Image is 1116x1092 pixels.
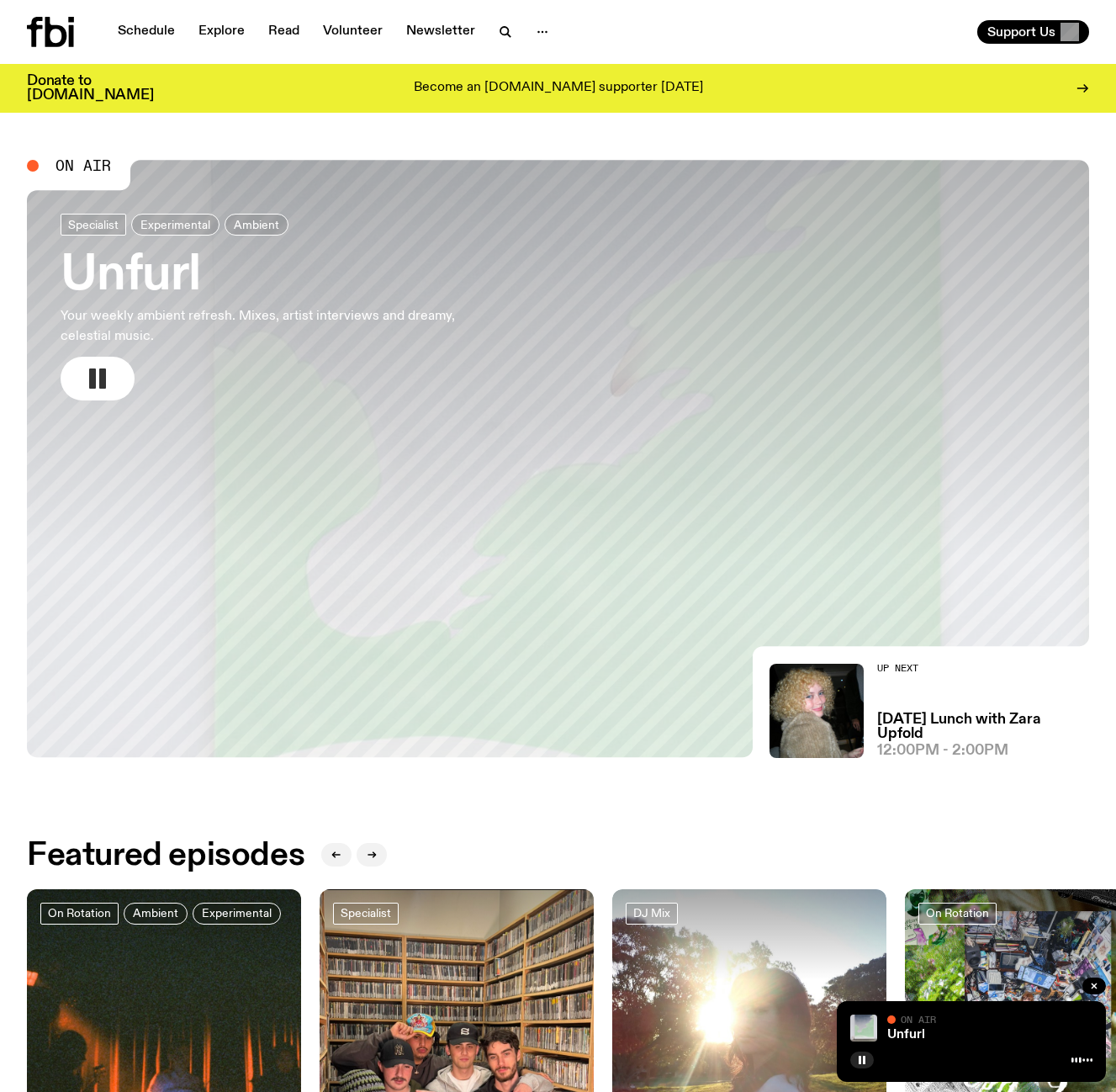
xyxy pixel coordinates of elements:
a: Explore [188,20,255,44]
span: DJ Mix [633,907,670,920]
span: On Air [56,158,111,173]
h3: Unfurl [61,252,491,300]
span: Support Us [987,24,1055,40]
h2: Featured episodes [27,840,304,871]
span: Ambient [133,907,178,920]
a: Ambient [225,214,288,236]
a: UnfurlYour weekly ambient refresh. Mixes, artist interviews and dreamy, celestial music. [61,214,491,400]
a: Experimental [131,214,219,236]
a: Unfurl [887,1028,925,1042]
a: Specialist [333,903,399,925]
a: Ambient [124,903,188,925]
span: On Air [901,1014,936,1025]
span: Specialist [341,907,391,920]
span: 12:00pm - 2:00pm [877,744,1008,758]
a: Volunteer [313,20,393,44]
a: On Rotation [40,903,119,925]
h3: Donate to [DOMAIN_NAME] [27,74,154,103]
a: DJ Mix [626,903,678,925]
span: On Rotation [48,907,111,920]
a: Read [258,20,309,44]
span: Experimental [202,907,272,920]
a: Experimental [193,903,281,925]
span: Specialist [68,218,119,231]
a: Specialist [61,214,126,236]
span: On Rotation [926,907,989,920]
a: [DATE] Lunch with Zara Upfold [877,713,1089,741]
a: On Rotation [918,903,997,925]
a: Schedule [108,20,185,44]
p: Your weekly ambient refresh. Mixes, artist interviews and dreamy, celestial music. [61,306,491,347]
button: Support Us [977,20,1089,44]
p: Become an [DOMAIN_NAME] supporter [DATE] [414,81,703,96]
span: Ambient [234,218,279,231]
span: Experimental [140,218,210,231]
a: Newsletter [396,20,485,44]
h2: Up Next [877,664,1089,673]
img: A digital camera photo of Zara looking to her right at the camera, smiling. She is wearing a ligh... [770,664,864,758]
